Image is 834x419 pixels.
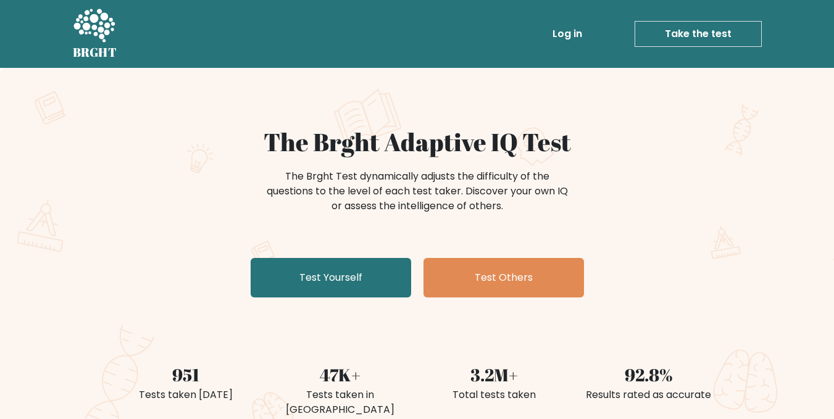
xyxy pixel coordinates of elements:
a: Take the test [635,21,762,47]
a: Test Yourself [251,258,411,297]
div: 951 [116,362,256,388]
div: Tests taken [DATE] [116,388,256,402]
div: The Brght Test dynamically adjusts the difficulty of the questions to the level of each test take... [263,169,572,214]
div: 92.8% [579,362,719,388]
a: BRGHT [73,5,117,63]
div: 3.2M+ [425,362,564,388]
h5: BRGHT [73,45,117,60]
a: Log in [548,22,587,46]
div: 47K+ [270,362,410,388]
div: Total tests taken [425,388,564,402]
h1: The Brght Adaptive IQ Test [116,127,719,157]
div: Results rated as accurate [579,388,719,402]
div: Tests taken in [GEOGRAPHIC_DATA] [270,388,410,417]
a: Test Others [423,258,584,297]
